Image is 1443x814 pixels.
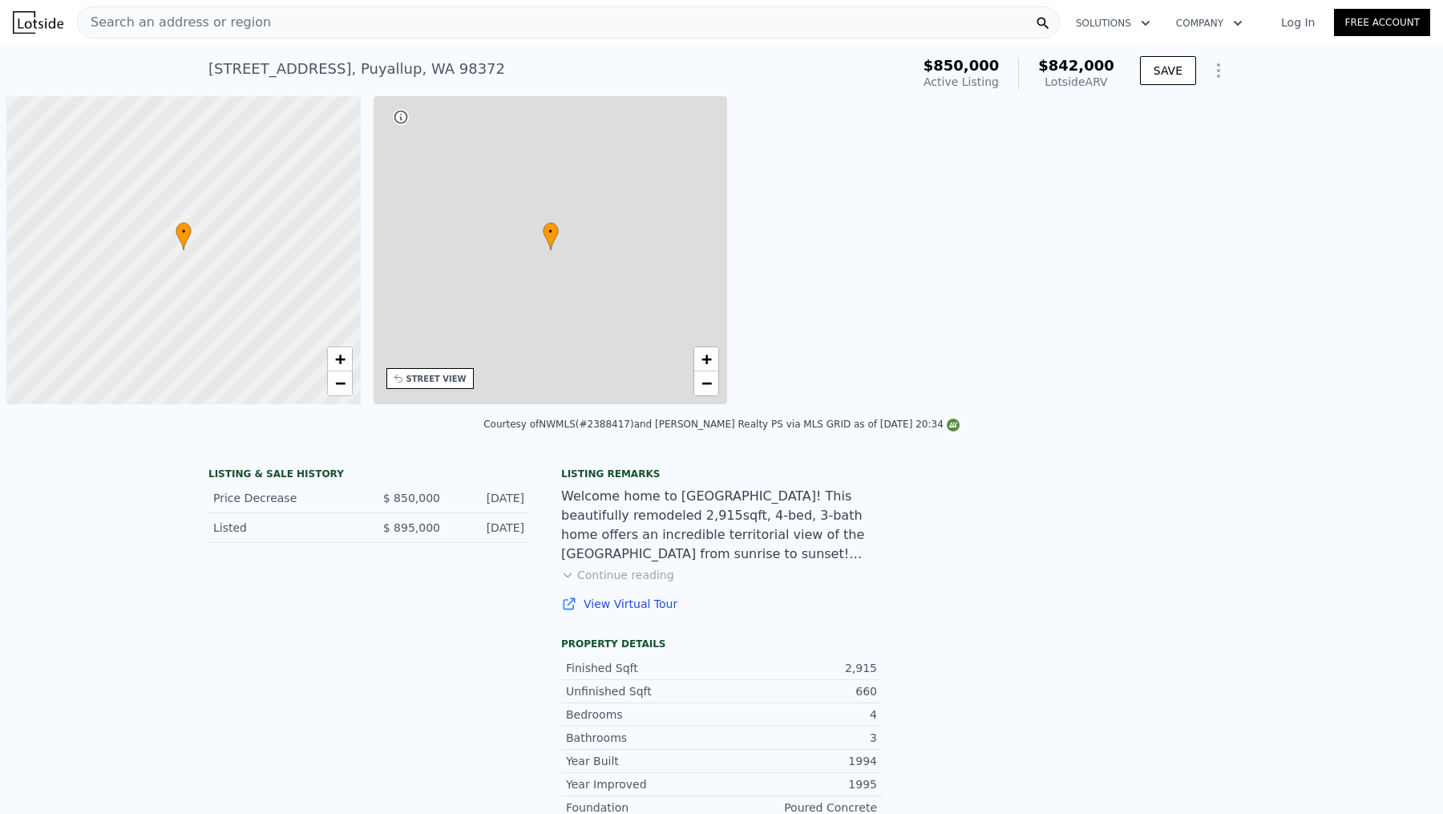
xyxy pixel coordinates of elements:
[701,349,712,369] span: +
[566,753,721,769] div: Year Built
[176,222,192,250] div: •
[208,468,529,484] div: LISTING & SALE HISTORY
[406,373,467,385] div: STREET VIEW
[721,707,877,723] div: 4
[1163,9,1255,38] button: Company
[13,11,63,34] img: Lotside
[561,596,882,612] a: View Virtual Tour
[453,520,524,536] div: [DATE]
[543,225,559,239] span: •
[924,57,1000,74] span: $850,000
[566,730,721,746] div: Bathrooms
[721,776,877,792] div: 1995
[213,520,356,536] div: Listed
[1038,57,1114,74] span: $842,000
[208,58,505,80] div: [STREET_ADDRESS] , Puyallup , WA 98372
[566,660,721,676] div: Finished Sqft
[383,521,440,534] span: $ 895,000
[701,373,712,393] span: −
[566,683,721,699] div: Unfinished Sqft
[561,487,882,564] div: Welcome home to [GEOGRAPHIC_DATA]! This beautifully remodeled 2,915sqft, 4-bed, 3-bath home offer...
[1038,74,1114,90] div: Lotside ARV
[721,730,877,746] div: 3
[1140,56,1196,85] button: SAVE
[78,13,271,32] span: Search an address or region
[334,349,345,369] span: +
[721,753,877,769] div: 1994
[328,371,352,395] a: Zoom out
[383,492,440,504] span: $ 850,000
[561,468,882,480] div: Listing remarks
[213,490,356,506] div: Price Decrease
[566,776,721,792] div: Year Improved
[561,638,882,650] div: Property details
[453,490,524,506] div: [DATE]
[561,567,674,583] button: Continue reading
[694,371,718,395] a: Zoom out
[334,373,345,393] span: −
[1063,9,1163,38] button: Solutions
[1334,9,1430,36] a: Free Account
[1262,14,1334,30] a: Log In
[924,75,999,88] span: Active Listing
[947,419,960,431] img: NWMLS Logo
[543,222,559,250] div: •
[328,347,352,371] a: Zoom in
[176,225,192,239] span: •
[483,419,960,430] div: Courtesy of NWMLS (#2388417) and [PERSON_NAME] Realty PS via MLS GRID as of [DATE] 20:34
[1202,55,1235,87] button: Show Options
[721,683,877,699] div: 660
[566,707,721,723] div: Bedrooms
[721,660,877,676] div: 2,915
[694,347,718,371] a: Zoom in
